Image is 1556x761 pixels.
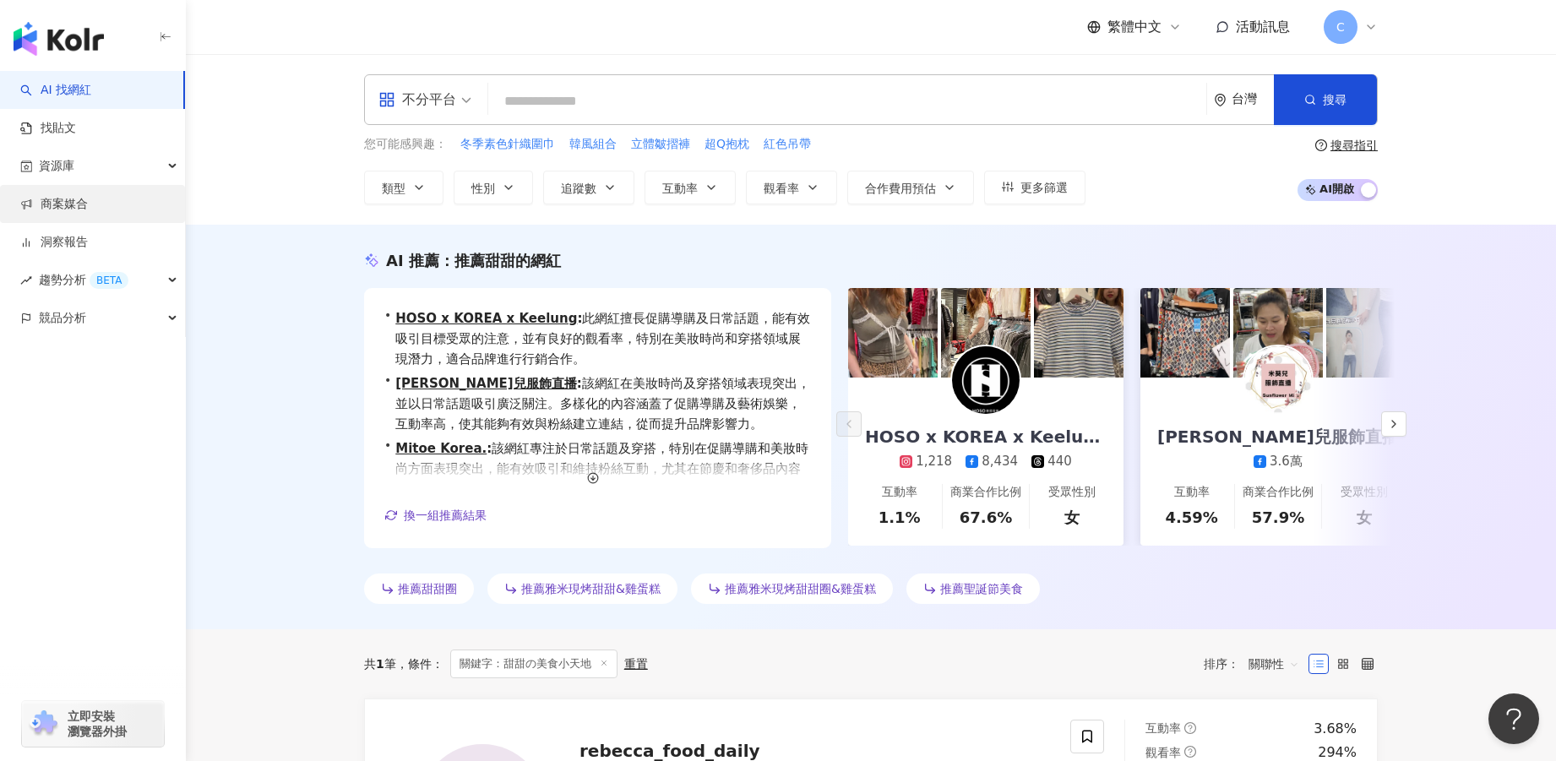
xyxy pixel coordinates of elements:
[404,508,487,522] span: 換一組推薦結果
[1270,453,1303,470] div: 3.6萬
[487,441,492,456] span: :
[1233,288,1323,378] img: post-image
[1236,19,1290,35] span: 活動訊息
[1184,722,1196,734] span: question-circle
[1488,693,1539,744] iframe: Help Scout Beacon - Open
[376,657,384,671] span: 1
[395,373,811,434] span: 該網紅在美妝時尚及穿搭領域表現突出，並以日常話題吸引廣泛關注。多樣化的內容涵蓋了促購導購及藝術娛樂，互動率高，使其能夠有效與粉絲建立連結，從而提升品牌影響力。
[1244,346,1312,414] img: KOL Avatar
[1252,507,1304,528] div: 57.9%
[1145,746,1181,759] span: 觀看率
[395,376,576,391] a: [PERSON_NAME]兒服飾直播
[14,22,104,56] img: logo
[631,136,690,153] span: 立體皺摺褲
[916,453,952,470] div: 1,218
[645,171,736,204] button: 互動率
[940,582,1023,595] span: 推薦聖誕節美食
[1064,507,1080,528] div: 女
[1336,18,1345,36] span: C
[1330,139,1378,152] div: 搜尋指引
[384,503,487,528] button: 換一組推薦結果
[705,136,749,153] span: 超Q抱枕
[1357,507,1372,528] div: 女
[378,91,395,108] span: appstore
[630,135,691,154] button: 立體皺摺褲
[1204,650,1308,677] div: 排序：
[364,136,447,153] span: 您可能感興趣：
[1249,650,1299,677] span: 關聯性
[725,582,876,595] span: 推薦雅米現烤甜甜圈&雞蛋糕
[865,182,936,195] span: 合作費用預估
[22,701,164,747] a: chrome extension立即安裝 瀏覽器外掛
[521,582,661,595] span: 推薦雅米現烤甜甜&雞蛋糕
[984,171,1085,204] button: 更多篩選
[454,171,533,204] button: 性別
[1020,181,1068,194] span: 更多篩選
[1145,721,1181,735] span: 互動率
[848,425,1123,448] div: HOSO x KOREA x Keelung
[704,135,750,154] button: 超Q抱枕
[764,136,811,153] span: 紅色吊帶
[39,261,128,299] span: 趨勢分析
[20,234,88,251] a: 洞察報告
[847,171,974,204] button: 合作費用預估
[879,507,921,528] div: 1.1%
[384,438,811,499] div: •
[386,250,561,271] div: AI 推薦 ：
[90,272,128,289] div: BETA
[39,299,86,337] span: 競品分析
[1184,746,1196,758] span: question-circle
[982,453,1018,470] div: 8,434
[764,182,799,195] span: 觀看率
[848,378,1123,546] a: HOSO x KOREA x Keelung1,2188,434440互動率1.1%商業合作比例67.6%受眾性別女
[395,311,577,326] a: HOSO x KOREA x Keelung
[1274,74,1377,125] button: 搜尋
[569,136,617,153] span: 韓風組合
[398,582,457,595] span: 推薦甜甜圈
[1243,484,1314,501] div: 商業合作比例
[577,311,582,326] span: :
[1048,484,1096,501] div: 受眾性別
[395,438,811,499] span: 該網紅專注於日常話題及穿搭，特別在促購導購和美妝時尚方面表現突出，能有效吸引和維持粉絲互動，尤其在節慶和奢侈品內容上互動率高，適合品牌推廣及產品合作。
[460,135,556,154] button: 冬季素色針織圍巾
[382,182,405,195] span: 類型
[569,135,618,154] button: 韓風組合
[746,171,837,204] button: 觀看率
[20,196,88,213] a: 商案媒合
[20,82,91,99] a: searchAI 找網紅
[1140,378,1416,546] a: [PERSON_NAME]兒服飾直播3.6萬互動率4.59%商業合作比例57.9%受眾性別女
[941,288,1031,378] img: post-image
[27,710,60,737] img: chrome extension
[763,135,812,154] button: 紅色吊帶
[471,182,495,195] span: 性別
[454,252,561,269] span: 推薦甜甜的網紅
[543,171,634,204] button: 追蹤數
[364,657,396,671] div: 共 筆
[1314,720,1357,738] div: 3.68%
[1140,425,1416,448] div: [PERSON_NAME]兒服飾直播
[384,373,811,434] div: •
[952,346,1020,414] img: KOL Avatar
[68,709,127,739] span: 立即安裝 瀏覽器外掛
[1315,139,1327,151] span: question-circle
[1165,507,1217,528] div: 4.59%
[561,182,596,195] span: 追蹤數
[1232,92,1274,106] div: 台灣
[20,120,76,137] a: 找貼文
[364,171,443,204] button: 類型
[395,308,811,369] span: 此網紅擅長促購導購及日常話題，能有效吸引目標受眾的注意，並有良好的觀看率，特別在美妝時尚和穿搭領域展現潛力，適合品牌進行行銷合作。
[1047,453,1072,470] div: 440
[1341,484,1388,501] div: 受眾性別
[950,484,1021,501] div: 商業合作比例
[960,507,1012,528] div: 67.6%
[384,308,811,369] div: •
[450,650,618,678] span: 關鍵字：甜甜の美食小天地
[1034,288,1123,378] img: post-image
[396,657,443,671] span: 條件 ：
[1107,18,1162,36] span: 繁體中文
[579,741,760,761] span: rebecca_food_daily
[882,484,917,501] div: 互動率
[1140,288,1230,378] img: post-image
[39,147,74,185] span: 資源庫
[624,657,648,671] div: 重置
